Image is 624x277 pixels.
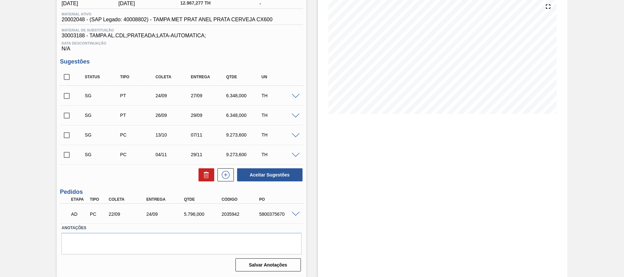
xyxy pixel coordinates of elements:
div: 27/09/2025 [189,93,228,98]
h3: Pedidos [60,189,303,195]
label: Anotações [61,223,301,233]
div: Pedido de Transferência [118,113,158,118]
div: TH [260,152,299,157]
div: 2035942 [220,212,262,217]
div: 9.273,600 [224,132,264,138]
div: UN [260,75,299,79]
span: Material de Substituição [61,28,301,32]
div: Pedido de Compra [118,152,158,157]
div: Tipo [88,197,108,202]
button: Aceitar Sugestões [237,168,303,181]
div: Pedido de Compra [118,132,158,138]
h3: Sugestões [60,58,303,65]
div: 6.348,000 [224,93,264,98]
div: 5800375670 [257,212,300,217]
div: PO [257,197,300,202]
span: [DATE] [118,1,141,7]
div: Coleta [154,75,193,79]
div: Sugestão Criada [83,152,122,157]
div: Entrega [145,197,187,202]
div: TH [260,113,299,118]
div: 07/11/2025 [189,132,228,138]
div: Etapa [69,197,89,202]
div: 29/11/2025 [189,152,228,157]
div: Status [83,75,122,79]
span: 12.967,277 TH [180,1,220,6]
div: TH [260,93,299,98]
div: Qtde [182,197,224,202]
div: Entrega [189,75,228,79]
span: [DATE] [61,1,79,7]
p: AD [71,212,87,217]
span: Material ativo [61,12,272,16]
div: Código [220,197,262,202]
div: Qtde [224,75,264,79]
span: 30003188 - TAMPA AL.CDL;PRATEADA;LATA-AUTOMATICA; [61,33,301,39]
div: N/A [60,39,303,52]
div: 22/09/2025 [107,212,149,217]
div: Tipo [118,75,158,79]
div: 13/10/2025 [154,132,193,138]
div: Excluir Sugestões [195,168,214,181]
div: Nova sugestão [214,168,234,181]
div: Pedido de Compra [88,212,108,217]
span: 20002048 - (SAP Legado: 40008802) - TAMPA MET PRAT ANEL PRATA CERVEJA CX600 [61,17,272,23]
div: 24/09/2025 [145,212,187,217]
button: Salvar Anotações [235,258,301,271]
div: Pedido de Transferência [118,93,158,98]
div: Aguardando Descarga [69,207,89,221]
div: Sugestão Criada [83,113,122,118]
div: 24/09/2025 [154,93,193,98]
div: TH [260,132,299,138]
div: Sugestão Criada [83,93,122,98]
div: 26/09/2025 [154,113,193,118]
div: 6.348,000 [224,113,264,118]
div: Aceitar Sugestões [234,168,303,182]
span: Data Descontinuação [61,41,301,45]
div: Coleta [107,197,149,202]
div: 04/11/2025 [154,152,193,157]
div: 9.273,600 [224,152,264,157]
div: 29/09/2025 [189,113,228,118]
div: Sugestão Criada [83,132,122,138]
div: 5.796,000 [182,212,224,217]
